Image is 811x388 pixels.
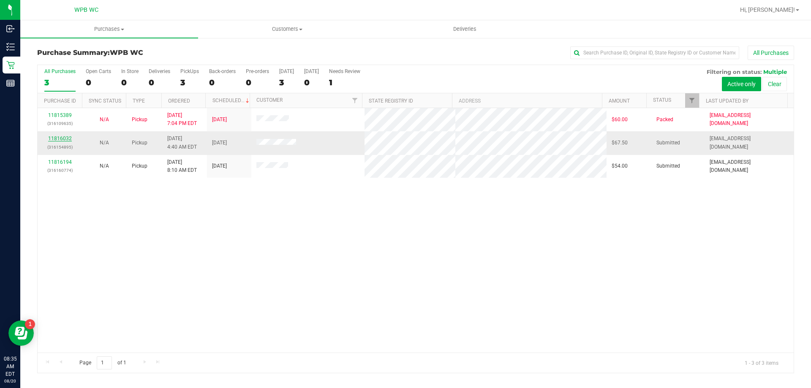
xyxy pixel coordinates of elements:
span: Not Applicable [100,140,109,146]
span: Submitted [656,139,680,147]
span: Multiple [763,68,787,75]
a: 11816194 [48,159,72,165]
span: WPB WC [74,6,98,14]
h3: Purchase Summary: [37,49,289,57]
div: Back-orders [209,68,236,74]
inline-svg: Inbound [6,24,15,33]
div: 0 [246,78,269,87]
span: Not Applicable [100,163,109,169]
span: Filtering on status: [707,68,762,75]
a: Filter [685,93,699,108]
inline-svg: Retail [6,61,15,69]
span: [EMAIL_ADDRESS][DOMAIN_NAME] [710,111,789,128]
a: Scheduled [212,98,251,103]
a: Filter [348,93,362,108]
span: Hi, [PERSON_NAME]! [740,6,795,13]
div: PickUps [180,68,199,74]
span: Pickup [132,162,147,170]
a: Amount [609,98,630,104]
div: 0 [121,78,139,87]
a: Customer [256,97,283,103]
input: Search Purchase ID, Original ID, State Registry ID or Customer Name... [570,46,739,59]
a: Type [133,98,145,104]
a: Status [653,97,671,103]
inline-svg: Inventory [6,43,15,51]
button: Active only [722,77,761,91]
button: N/A [100,162,109,170]
p: 08/20 [4,378,16,384]
span: Not Applicable [100,117,109,122]
span: Page of 1 [72,356,133,369]
p: (316154895) [43,143,77,151]
span: [EMAIL_ADDRESS][DOMAIN_NAME] [710,158,789,174]
button: N/A [100,139,109,147]
span: Deliveries [442,25,488,33]
div: 1 [329,78,360,87]
th: Address [452,93,602,108]
input: 1 [97,356,112,369]
span: Submitted [656,162,680,170]
span: Pickup [132,116,147,124]
span: Purchases [20,25,198,33]
a: Customers [198,20,376,38]
button: N/A [100,116,109,124]
span: [DATE] [212,116,227,124]
span: WPB WC [110,49,143,57]
span: Pickup [132,139,147,147]
div: 0 [209,78,236,87]
div: 3 [279,78,294,87]
div: [DATE] [304,68,319,74]
span: Customers [199,25,376,33]
inline-svg: Reports [6,79,15,87]
button: Clear [762,77,787,91]
div: In Store [121,68,139,74]
div: All Purchases [44,68,76,74]
iframe: Resource center [8,320,34,346]
span: [DATE] 7:04 PM EDT [167,111,197,128]
a: Sync Status [89,98,121,104]
span: [DATE] 4:40 AM EDT [167,135,197,151]
span: $54.00 [612,162,628,170]
a: 11815389 [48,112,72,118]
div: 3 [180,78,199,87]
a: 11816032 [48,136,72,141]
div: Open Carts [86,68,111,74]
p: (316160774) [43,166,77,174]
span: $60.00 [612,116,628,124]
a: Last Updated By [706,98,748,104]
div: 0 [149,78,170,87]
span: [DATE] [212,139,227,147]
span: [DATE] [212,162,227,170]
span: 1 - 3 of 3 items [738,356,785,369]
span: [EMAIL_ADDRESS][DOMAIN_NAME] [710,135,789,151]
a: Purchases [20,20,198,38]
span: $67.50 [612,139,628,147]
div: Deliveries [149,68,170,74]
span: Packed [656,116,673,124]
iframe: Resource center unread badge [25,319,35,329]
button: All Purchases [748,46,794,60]
a: State Registry ID [369,98,413,104]
div: Pre-orders [246,68,269,74]
p: (316109635) [43,119,77,128]
div: [DATE] [279,68,294,74]
a: Purchase ID [44,98,76,104]
div: 0 [86,78,111,87]
a: Deliveries [376,20,554,38]
a: Ordered [168,98,190,104]
span: [DATE] 8:10 AM EDT [167,158,197,174]
div: 3 [44,78,76,87]
div: Needs Review [329,68,360,74]
p: 08:35 AM EDT [4,355,16,378]
div: 0 [304,78,319,87]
